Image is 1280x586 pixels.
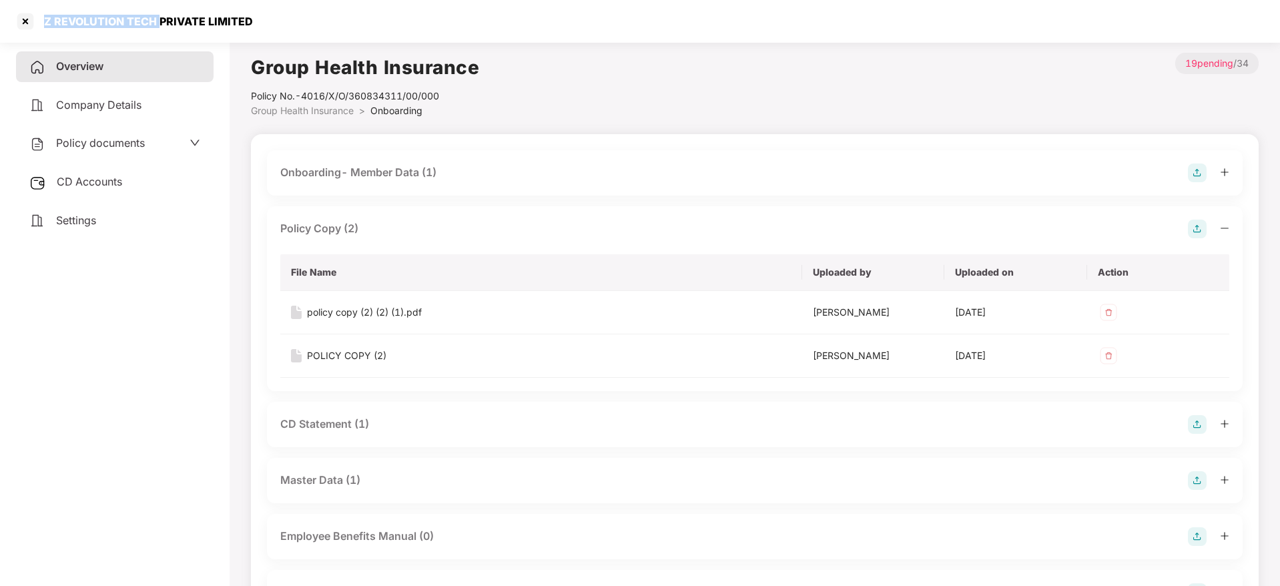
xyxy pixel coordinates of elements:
span: plus [1220,531,1229,541]
img: svg+xml;base64,PHN2ZyB3aWR0aD0iMjUiIGhlaWdodD0iMjQiIHZpZXdCb3g9IjAgMCAyNSAyNCIgZmlsbD0ibm9uZSIgeG... [29,175,46,191]
img: svg+xml;base64,PHN2ZyB4bWxucz0iaHR0cDovL3d3dy53My5vcmcvMjAwMC9zdmciIHdpZHRoPSIzMiIgaGVpZ2h0PSIzMi... [1098,302,1119,323]
div: POLICY COPY (2) [307,348,386,363]
div: CD Statement (1) [280,416,369,432]
img: svg+xml;base64,PHN2ZyB4bWxucz0iaHR0cDovL3d3dy53My5vcmcvMjAwMC9zdmciIHdpZHRoPSIyOCIgaGVpZ2h0PSIyOC... [1188,527,1207,546]
th: Action [1087,254,1229,291]
span: > [359,105,365,116]
div: Employee Benefits Manual (0) [280,528,434,545]
img: svg+xml;base64,PHN2ZyB4bWxucz0iaHR0cDovL3d3dy53My5vcmcvMjAwMC9zdmciIHdpZHRoPSIyOCIgaGVpZ2h0PSIyOC... [1188,471,1207,490]
img: svg+xml;base64,PHN2ZyB4bWxucz0iaHR0cDovL3d3dy53My5vcmcvMjAwMC9zdmciIHdpZHRoPSIyNCIgaGVpZ2h0PSIyNC... [29,97,45,113]
div: Z REVOLUTION TECH PRIVATE LIMITED [36,15,253,28]
div: Policy No.- 4016/X/O/360834311/00/000 [251,89,479,103]
p: / 34 [1175,53,1259,74]
div: [DATE] [955,305,1076,320]
div: [DATE] [955,348,1076,363]
span: Onboarding [370,105,422,116]
img: svg+xml;base64,PHN2ZyB4bWxucz0iaHR0cDovL3d3dy53My5vcmcvMjAwMC9zdmciIHdpZHRoPSIzMiIgaGVpZ2h0PSIzMi... [1098,345,1119,366]
div: Master Data (1) [280,472,360,489]
span: minus [1220,224,1229,233]
span: plus [1220,475,1229,485]
img: svg+xml;base64,PHN2ZyB4bWxucz0iaHR0cDovL3d3dy53My5vcmcvMjAwMC9zdmciIHdpZHRoPSIyNCIgaGVpZ2h0PSIyNC... [29,59,45,75]
span: 19 pending [1185,57,1233,69]
span: Settings [56,214,96,227]
span: Overview [56,59,103,73]
img: svg+xml;base64,PHN2ZyB4bWxucz0iaHR0cDovL3d3dy53My5vcmcvMjAwMC9zdmciIHdpZHRoPSIyOCIgaGVpZ2h0PSIyOC... [1188,220,1207,238]
span: Policy documents [56,136,145,150]
th: Uploaded on [944,254,1086,291]
th: File Name [280,254,802,291]
span: down [190,137,200,148]
span: Company Details [56,98,141,111]
div: policy copy (2) (2) (1).pdf [307,305,422,320]
img: svg+xml;base64,PHN2ZyB4bWxucz0iaHR0cDovL3d3dy53My5vcmcvMjAwMC9zdmciIHdpZHRoPSIyNCIgaGVpZ2h0PSIyNC... [29,213,45,229]
img: svg+xml;base64,PHN2ZyB4bWxucz0iaHR0cDovL3d3dy53My5vcmcvMjAwMC9zdmciIHdpZHRoPSIxNiIgaGVpZ2h0PSIyMC... [291,306,302,319]
div: Onboarding- Member Data (1) [280,164,436,181]
div: Policy Copy (2) [280,220,358,237]
div: [PERSON_NAME] [813,305,934,320]
th: Uploaded by [802,254,944,291]
span: CD Accounts [57,175,122,188]
img: svg+xml;base64,PHN2ZyB4bWxucz0iaHR0cDovL3d3dy53My5vcmcvMjAwMC9zdmciIHdpZHRoPSIxNiIgaGVpZ2h0PSIyMC... [291,349,302,362]
img: svg+xml;base64,PHN2ZyB4bWxucz0iaHR0cDovL3d3dy53My5vcmcvMjAwMC9zdmciIHdpZHRoPSIyOCIgaGVpZ2h0PSIyOC... [1188,164,1207,182]
img: svg+xml;base64,PHN2ZyB4bWxucz0iaHR0cDovL3d3dy53My5vcmcvMjAwMC9zdmciIHdpZHRoPSIyNCIgaGVpZ2h0PSIyNC... [29,136,45,152]
span: Group Health Insurance [251,105,354,116]
img: svg+xml;base64,PHN2ZyB4bWxucz0iaHR0cDovL3d3dy53My5vcmcvMjAwMC9zdmciIHdpZHRoPSIyOCIgaGVpZ2h0PSIyOC... [1188,415,1207,434]
div: [PERSON_NAME] [813,348,934,363]
span: plus [1220,419,1229,428]
h1: Group Health Insurance [251,53,479,82]
span: plus [1220,168,1229,177]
